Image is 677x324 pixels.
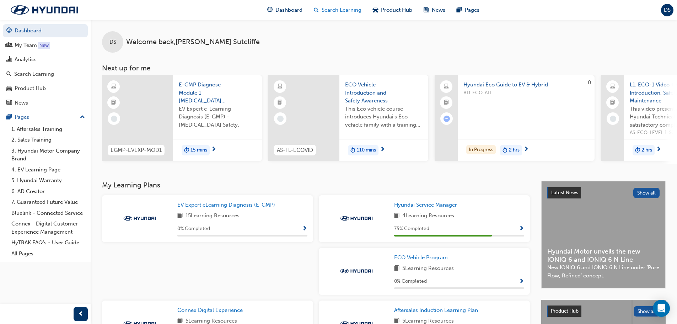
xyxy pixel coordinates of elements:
a: News [3,96,88,110]
div: My Team [15,41,37,49]
a: Connex Digital Experience [177,306,246,314]
span: guage-icon [6,28,12,34]
span: car-icon [373,6,378,15]
span: Dashboard [275,6,302,14]
span: News [432,6,445,14]
button: DashboardMy TeamAnalyticsSearch LearningProduct HubNews [3,23,88,111]
div: Search Learning [14,70,54,78]
span: 15 Learning Resources [186,212,240,221]
span: duration-icon [184,146,189,155]
a: EV Expert eLearning Diagnosis (E-GMP) [177,201,278,209]
img: Trak [337,267,376,275]
img: Trak [337,215,376,222]
a: Product HubShow all [547,306,660,317]
span: 0 [588,79,591,86]
img: Trak [4,2,85,17]
span: book-icon [177,212,183,221]
img: Trak [120,215,159,222]
div: Product Hub [15,84,46,92]
button: DS [661,4,673,16]
a: car-iconProduct Hub [367,3,418,17]
span: EV Expert e-Learning Diagnosis (E-GMP) - [MEDICAL_DATA] Safety. [179,105,256,129]
button: Pages [3,111,88,124]
span: 0 % Completed [177,225,210,233]
span: learningResourceType_ELEARNING-icon [111,82,116,91]
span: learningRecordVerb_NONE-icon [111,116,117,122]
a: 0Hyundai Eco Guide to EV & HybridBD-ECO-ALLIn Progressduration-icon2 hrs [435,75,595,161]
span: ECO Vehicle Introduction and Safety Awareness [345,81,423,105]
span: duration-icon [635,146,640,155]
span: 110 mins [357,146,376,154]
a: 3. Hyundai Motor Company Brand [9,145,88,164]
div: Tooltip anchor [38,42,50,49]
span: BD-ECO-ALL [463,89,589,97]
span: 5 Learning Resources [402,264,454,273]
span: pages-icon [6,114,12,121]
span: Show Progress [302,226,307,232]
div: News [15,99,28,107]
a: Connex - Digital Customer Experience Management [9,218,88,237]
span: laptop-icon [444,82,449,91]
span: next-icon [656,147,661,153]
span: duration-icon [350,146,355,155]
span: Product Hub [381,6,412,14]
span: booktick-icon [278,98,283,107]
span: book-icon [394,264,399,273]
a: guage-iconDashboard [262,3,308,17]
span: booktick-icon [444,98,449,107]
h3: My Learning Plans [102,181,530,189]
span: next-icon [211,147,216,153]
span: Aftersales Induction Learning Plan [394,307,478,313]
span: Hyundai Service Manager [394,202,457,208]
span: 4 Learning Resources [402,212,454,221]
span: 0 % Completed [394,277,427,286]
span: booktick-icon [111,98,116,107]
span: chart-icon [6,57,12,63]
span: E-GMP Diagnose Module 1 - [MEDICAL_DATA] Safety [179,81,256,105]
span: booktick-icon [610,98,615,107]
span: 2 hrs [509,146,520,154]
a: Latest NewsShow all [547,187,660,198]
a: AS-FL-ECOVIDECO Vehicle Introduction and Safety AwarenessThis Eco vehicle course introduces Hyund... [268,75,428,161]
a: 2. Sales Training [9,134,88,145]
span: learningRecordVerb_ATTEMPT-icon [444,116,450,122]
span: Connex Digital Experience [177,307,243,313]
span: Hyundai Motor unveils the new IONIQ 6 and IONIQ 6 N Line [547,248,660,264]
div: In Progress [466,145,496,155]
a: ECO Vehicle Program [394,254,451,262]
span: 15 mins [190,146,207,154]
span: learningRecordVerb_NONE-icon [610,116,616,122]
span: pages-icon [457,6,462,15]
span: ECO Vehicle Program [394,254,448,261]
div: Open Intercom Messenger [653,300,670,317]
span: This Eco vehicle course introduces Hyundai's Eco vehicle family with a training video presentatio... [345,105,423,129]
span: DS [664,6,671,14]
span: book-icon [394,212,399,221]
span: duration-icon [503,146,507,155]
span: 75 % Completed [394,225,429,233]
span: DS [109,38,116,46]
span: next-icon [523,147,529,153]
button: Show all [634,306,660,317]
a: search-iconSearch Learning [308,3,367,17]
a: EGMP-EVEXP-MOD1E-GMP Diagnose Module 1 - [MEDICAL_DATA] SafetyEV Expert e-Learning Diagnosis (E-G... [102,75,262,161]
span: Show Progress [519,278,524,285]
a: Hyundai Service Manager [394,201,460,209]
a: Search Learning [3,68,88,81]
span: people-icon [6,42,12,49]
button: Show Progress [302,224,307,233]
div: Pages [15,113,29,121]
a: Dashboard [3,24,88,37]
button: Show Progress [519,277,524,286]
span: guage-icon [267,6,273,15]
span: prev-icon [78,310,84,319]
a: news-iconNews [418,3,451,17]
span: Latest News [551,190,578,196]
a: 6. AD Creator [9,186,88,197]
a: My Team [3,39,88,52]
span: car-icon [6,85,12,92]
a: 4. EV Learning Page [9,164,88,175]
span: search-icon [6,71,11,78]
span: Pages [465,6,479,14]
